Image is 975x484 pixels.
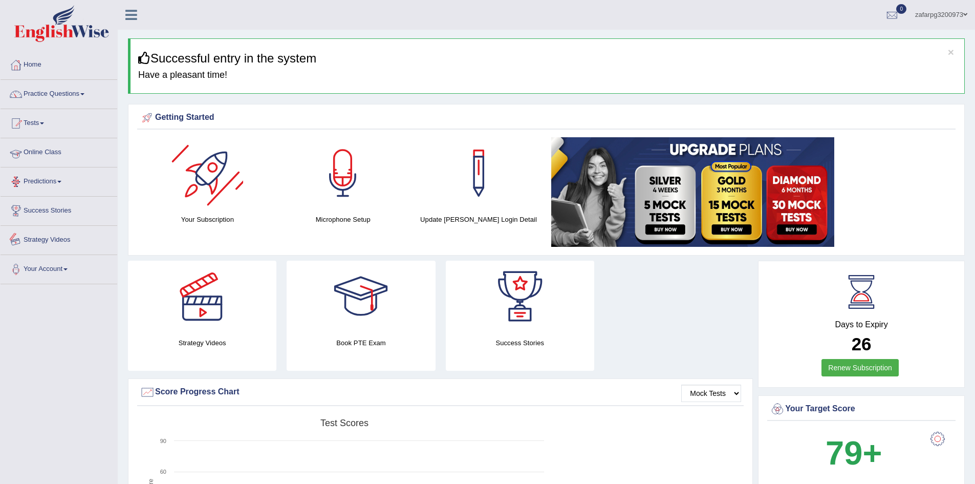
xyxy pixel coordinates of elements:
[826,434,882,472] b: 79+
[160,438,166,444] text: 90
[446,338,594,348] h4: Success Stories
[280,214,406,225] h4: Microphone Setup
[770,320,953,329] h4: Days to Expiry
[1,138,117,164] a: Online Class
[138,70,957,80] h4: Have a pleasant time!
[852,334,872,354] b: 26
[287,338,435,348] h4: Book PTE Exam
[1,109,117,135] a: Tests
[128,338,276,348] h4: Strategy Videos
[948,47,954,57] button: ×
[145,214,270,225] h4: Your Subscription
[1,255,117,281] a: Your Account
[138,52,957,65] h3: Successful entry in the system
[416,214,541,225] h4: Update [PERSON_NAME] Login Detail
[1,167,117,193] a: Predictions
[1,197,117,222] a: Success Stories
[160,469,166,475] text: 60
[770,402,953,417] div: Your Target Score
[1,226,117,251] a: Strategy Videos
[140,110,953,125] div: Getting Started
[551,137,834,247] img: small5.jpg
[1,51,117,76] a: Home
[140,385,741,400] div: Score Progress Chart
[896,4,906,14] span: 0
[821,359,899,376] a: Renew Subscription
[1,80,117,106] a: Practice Questions
[320,418,369,428] tspan: Test scores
